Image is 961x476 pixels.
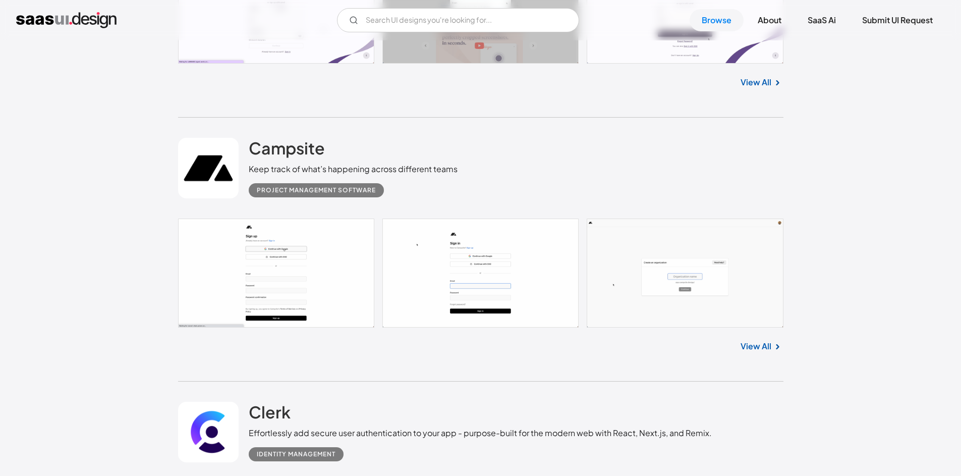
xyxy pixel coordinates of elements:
a: About [746,9,794,31]
a: home [16,12,117,28]
h2: Clerk [249,402,291,422]
a: View All [741,76,771,88]
a: Browse [690,9,744,31]
div: Effortlessly add secure user authentication to your app - purpose-built for the modern web with R... [249,427,712,439]
a: Submit UI Request [850,9,945,31]
a: SaaS Ai [796,9,848,31]
form: Email Form [337,8,579,32]
a: View All [741,340,771,352]
a: Clerk [249,402,291,427]
h2: Campsite [249,138,325,158]
div: Identity Management [257,448,335,460]
div: Keep track of what’s happening across different teams [249,163,458,175]
input: Search UI designs you're looking for... [337,8,579,32]
a: Campsite [249,138,325,163]
div: Project Management Software [257,184,376,196]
